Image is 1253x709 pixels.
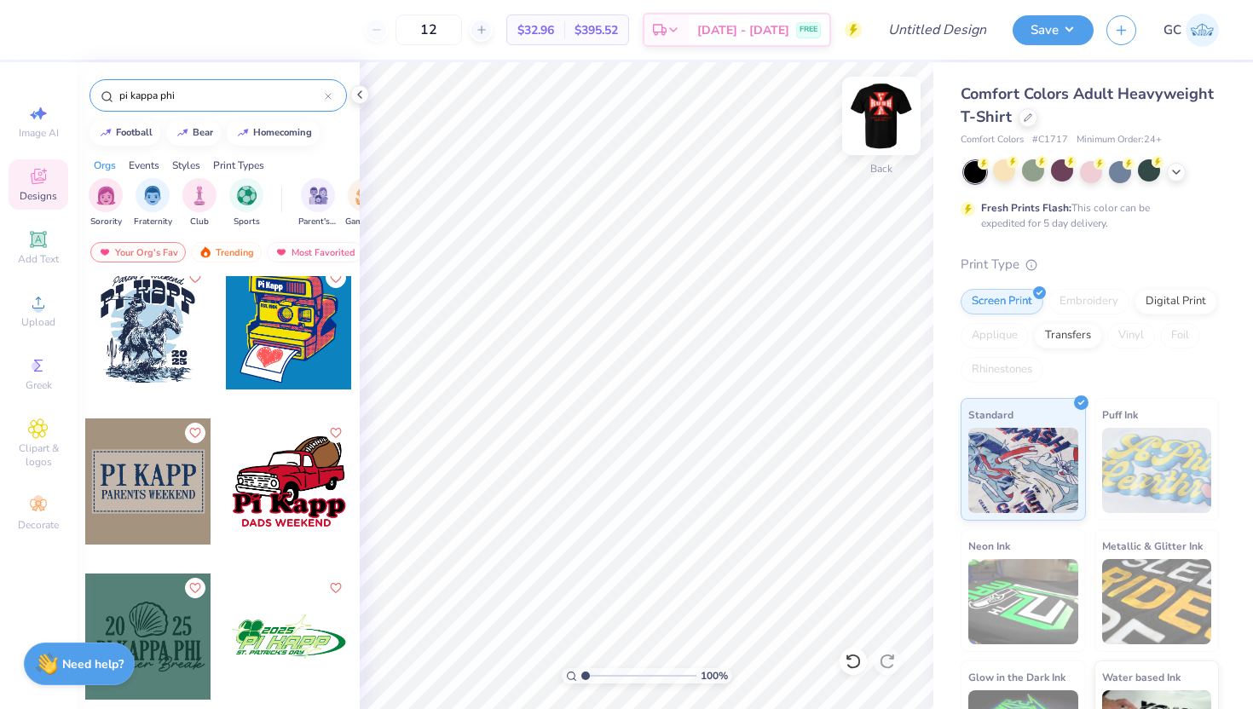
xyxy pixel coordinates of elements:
[99,128,113,138] img: trend_line.gif
[981,201,1071,215] strong: Fresh Prints Flash:
[185,578,205,598] button: Like
[298,216,338,228] span: Parent's Weekend
[191,242,262,262] div: Trending
[98,246,112,258] img: most_fav.gif
[185,423,205,443] button: Like
[118,87,325,104] input: Try "Alpha"
[1077,133,1162,147] span: Minimum Order: 24 +
[176,128,189,138] img: trend_line.gif
[961,255,1219,274] div: Print Type
[134,216,172,228] span: Fraternity
[800,24,817,36] span: FREE
[1163,14,1219,47] a: GC
[345,178,384,228] div: filter for Game Day
[981,200,1191,231] div: This color can be expedited for 5 day delivery.
[213,158,264,173] div: Print Types
[199,246,212,258] img: trending.gif
[396,14,462,45] input: – –
[129,158,159,173] div: Events
[326,578,346,598] button: Like
[961,357,1043,383] div: Rhinestones
[968,537,1010,555] span: Neon Ink
[875,13,1000,47] input: Untitled Design
[9,441,68,469] span: Clipart & logos
[1032,133,1068,147] span: # C1717
[229,178,263,228] div: filter for Sports
[190,186,209,205] img: Club Image
[182,178,217,228] button: filter button
[267,242,363,262] div: Most Favorited
[326,423,346,443] button: Like
[89,178,123,228] button: filter button
[1034,323,1102,349] div: Transfers
[961,323,1029,349] div: Applique
[18,252,59,266] span: Add Text
[172,158,200,173] div: Styles
[62,656,124,672] strong: Need help?
[96,186,116,205] img: Sorority Image
[326,268,346,288] button: Like
[20,189,57,203] span: Designs
[90,216,122,228] span: Sorority
[1048,289,1129,314] div: Embroidery
[1102,668,1181,686] span: Water based Ink
[134,178,172,228] div: filter for Fraternity
[89,178,123,228] div: filter for Sorority
[166,120,221,146] button: bear
[1107,323,1155,349] div: Vinyl
[298,178,338,228] div: filter for Parent's Weekend
[961,133,1024,147] span: Comfort Colors
[234,216,260,228] span: Sports
[90,242,186,262] div: Your Org's Fav
[18,518,59,532] span: Decorate
[575,21,618,39] span: $395.52
[355,186,375,205] img: Game Day Image
[517,21,554,39] span: $32.96
[847,82,915,150] img: Back
[1102,537,1203,555] span: Metallic & Glitter Ink
[182,178,217,228] div: filter for Club
[697,21,789,39] span: [DATE] - [DATE]
[116,128,153,137] div: football
[298,178,338,228] button: filter button
[968,406,1013,424] span: Standard
[345,178,384,228] button: filter button
[227,120,320,146] button: homecoming
[253,128,312,137] div: homecoming
[89,120,160,146] button: football
[1102,559,1212,644] img: Metallic & Glitter Ink
[1102,406,1138,424] span: Puff Ink
[229,178,263,228] button: filter button
[1013,15,1094,45] button: Save
[185,268,205,288] button: Like
[1163,20,1181,40] span: GC
[26,378,52,392] span: Greek
[190,216,209,228] span: Club
[968,668,1065,686] span: Glow in the Dark Ink
[1102,428,1212,513] img: Puff Ink
[193,128,213,137] div: bear
[961,84,1214,127] span: Comfort Colors Adult Heavyweight T-Shirt
[1160,323,1200,349] div: Foil
[961,289,1043,314] div: Screen Print
[968,428,1078,513] img: Standard
[870,161,892,176] div: Back
[1135,289,1217,314] div: Digital Print
[236,128,250,138] img: trend_line.gif
[345,216,384,228] span: Game Day
[143,186,162,205] img: Fraternity Image
[701,668,728,683] span: 100 %
[1186,14,1219,47] img: George Charles
[309,186,328,205] img: Parent's Weekend Image
[237,186,257,205] img: Sports Image
[19,126,59,140] span: Image AI
[94,158,116,173] div: Orgs
[968,559,1078,644] img: Neon Ink
[274,246,288,258] img: most_fav.gif
[21,315,55,329] span: Upload
[134,178,172,228] button: filter button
